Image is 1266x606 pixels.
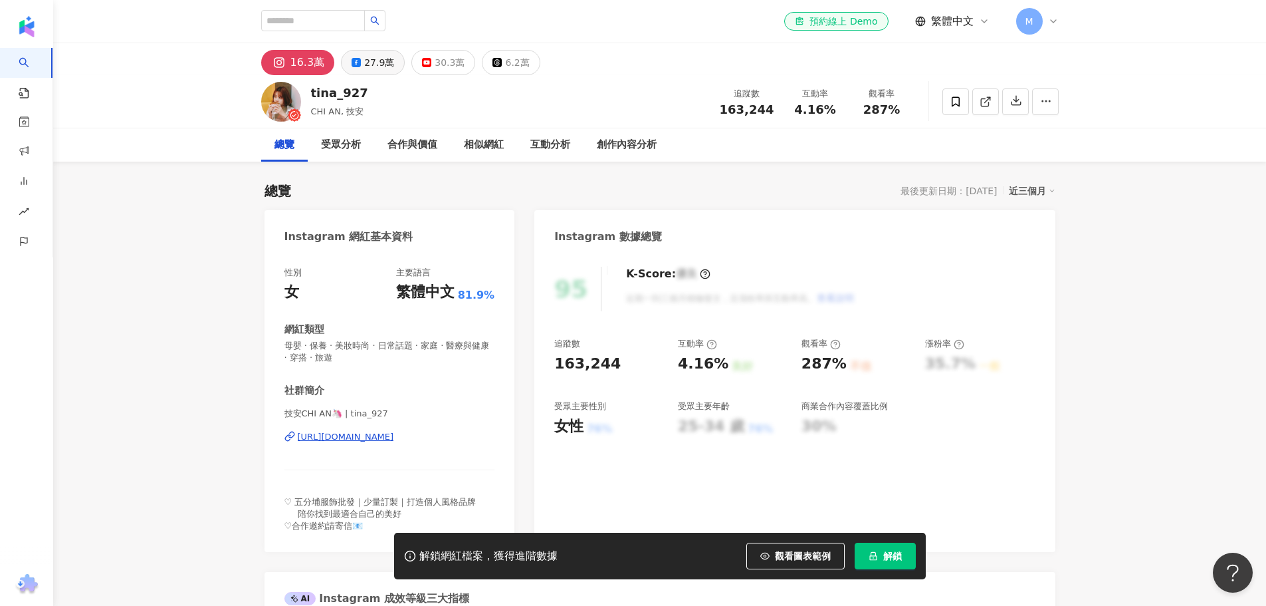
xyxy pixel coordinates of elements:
[284,592,316,605] div: AI
[284,282,299,303] div: 女
[19,48,45,100] a: search
[311,84,368,101] div: tina_927
[482,50,540,75] button: 6.2萬
[775,551,831,561] span: 觀看圖表範例
[284,340,495,364] span: 母嬰 · 保養 · 美妝時尚 · 日常話題 · 家庭 · 醫療與健康 · 穿搭 · 旅遊
[298,431,394,443] div: [URL][DOMAIN_NAME]
[284,384,324,398] div: 社群簡介
[458,288,495,303] span: 81.9%
[554,400,606,412] div: 受眾主要性別
[435,53,465,72] div: 30.3萬
[720,87,774,100] div: 追蹤數
[311,106,364,116] span: CHI AN, 技安
[396,267,431,279] div: 主要語言
[341,50,405,75] button: 27.9萬
[396,282,455,303] div: 繁體中文
[678,354,728,375] div: 4.16%
[14,574,40,595] img: chrome extension
[1025,14,1033,29] span: M
[790,87,841,100] div: 互動率
[261,50,335,75] button: 16.3萬
[284,591,469,606] div: Instagram 成效等級三大指標
[857,87,907,100] div: 觀看率
[597,137,657,153] div: 創作內容分析
[863,103,900,116] span: 287%
[925,338,964,350] div: 漲粉率
[274,137,294,153] div: 總覽
[869,551,878,561] span: lock
[19,198,29,228] span: rise
[855,543,916,569] button: 解鎖
[801,338,841,350] div: 觀看率
[284,229,413,244] div: Instagram 網紅基本資料
[746,543,845,569] button: 觀看圖表範例
[364,53,394,72] div: 27.9萬
[554,229,662,244] div: Instagram 數據總覽
[795,15,877,28] div: 預約線上 Demo
[801,354,847,375] div: 287%
[387,137,437,153] div: 合作與價值
[264,182,291,200] div: 總覽
[678,400,730,412] div: 受眾主要年齡
[678,338,717,350] div: 互動率
[505,53,529,72] div: 6.2萬
[720,102,774,116] span: 163,244
[784,12,888,31] a: 預約線上 Demo
[284,323,324,337] div: 網紅類型
[290,53,325,72] div: 16.3萬
[554,338,580,350] div: 追蹤數
[931,14,974,29] span: 繁體中文
[321,137,361,153] div: 受眾分析
[284,431,495,443] a: [URL][DOMAIN_NAME]
[1009,182,1055,200] div: 近三個月
[419,549,558,563] div: 解鎖網紅檔案，獲得進階數據
[370,16,379,25] span: search
[794,103,835,116] span: 4.16%
[554,354,621,375] div: 163,244
[261,82,301,122] img: KOL Avatar
[801,400,888,412] div: 商業合作內容覆蓋比例
[626,267,710,281] div: K-Score :
[284,408,495,420] span: 技安CHI AN🦄 | tina_927
[900,186,997,196] div: 最後更新日期：[DATE]
[530,137,570,153] div: 互動分析
[554,416,583,437] div: 女性
[284,267,302,279] div: 性別
[464,137,504,153] div: 相似網紅
[883,551,902,561] span: 解鎖
[284,497,476,531] span: ♡ 五分埔服飾批發｜少量訂製｜打造個人風格品牌 ​ ​ ​ ​ ​ 陪你找到最適合自己的美好 ♡合作邀約請寄信📧
[16,16,37,37] img: logo icon
[411,50,475,75] button: 30.3萬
